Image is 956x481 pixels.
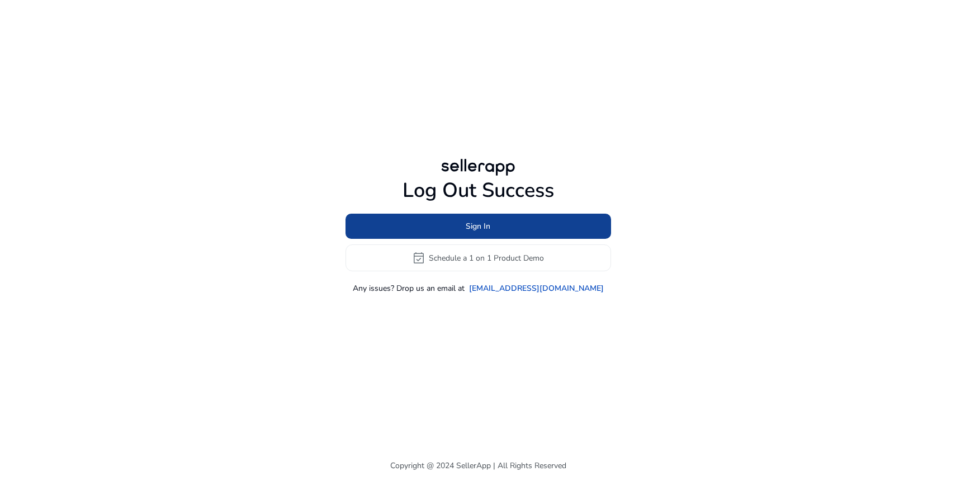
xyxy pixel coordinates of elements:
span: Sign In [466,220,490,232]
span: event_available [412,251,425,265]
button: event_availableSchedule a 1 on 1 Product Demo [346,244,611,271]
p: Any issues? Drop us an email at [353,282,465,294]
h1: Log Out Success [346,178,611,202]
a: [EMAIL_ADDRESS][DOMAIN_NAME] [469,282,604,294]
button: Sign In [346,214,611,239]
